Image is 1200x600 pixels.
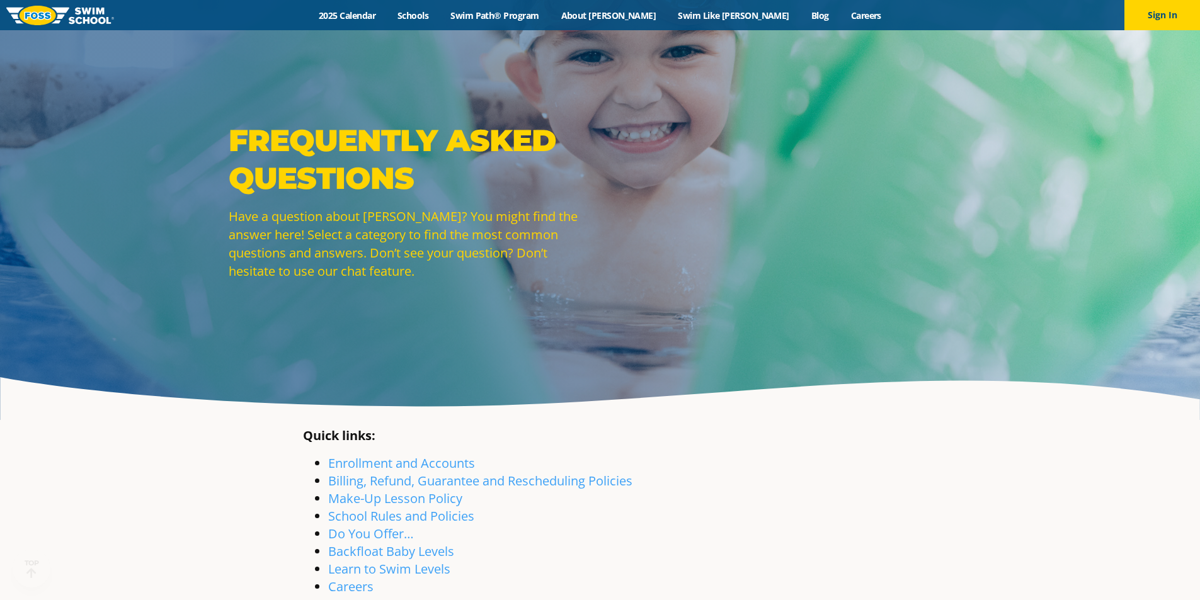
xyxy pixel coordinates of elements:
a: About [PERSON_NAME] [550,9,667,21]
a: Make-Up Lesson Policy [328,490,462,507]
p: Have a question about [PERSON_NAME]? You might find the answer here! Select a category to find th... [229,207,594,280]
a: Billing, Refund, Guarantee and Rescheduling Policies [328,472,632,489]
a: Careers [328,578,374,595]
a: Do You Offer… [328,525,414,542]
div: TOP [25,559,39,579]
a: Careers [840,9,892,21]
a: Enrollment and Accounts [328,455,475,472]
a: Swim Like [PERSON_NAME] [667,9,801,21]
a: Schools [387,9,440,21]
a: Learn to Swim Levels [328,560,450,577]
a: 2025 Calendar [308,9,387,21]
p: Frequently Asked Questions [229,122,594,197]
a: School Rules and Policies [328,507,474,524]
a: Backfloat Baby Levels [328,543,454,560]
strong: Quick links: [303,427,375,444]
a: Swim Path® Program [440,9,550,21]
img: FOSS Swim School Logo [6,6,114,25]
a: Blog [800,9,840,21]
